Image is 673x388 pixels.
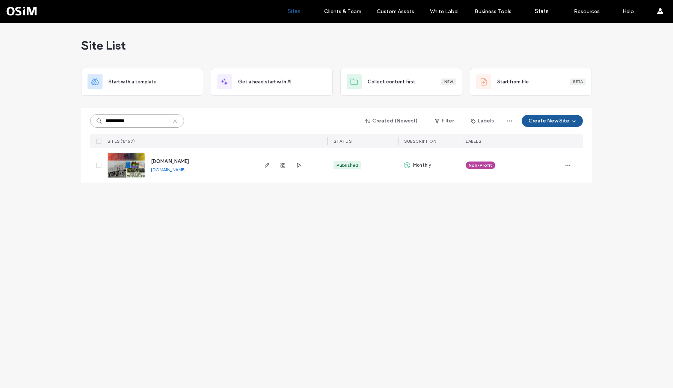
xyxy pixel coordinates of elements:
[109,78,157,86] span: Start with a template
[288,8,300,15] label: Sites
[427,115,461,127] button: Filter
[211,68,333,96] div: Get a head start with AI
[469,162,492,169] span: Non-Profit
[81,38,126,53] span: Site List
[340,68,462,96] div: Collect content firstNew
[464,115,501,127] button: Labels
[404,139,436,144] span: SUBSCRIPTION
[535,8,549,15] label: Stats
[81,68,203,96] div: Start with a template
[151,167,186,172] a: [DOMAIN_NAME]
[336,162,358,169] div: Published
[107,139,135,144] span: SITES (1/157)
[441,79,456,85] div: New
[497,78,529,86] span: Start from file
[430,8,459,15] label: White Label
[377,8,414,15] label: Custom Assets
[238,78,291,86] span: Get a head start with AI
[359,115,424,127] button: Created (Newest)
[333,139,352,144] span: STATUS
[413,162,431,169] span: Monthly
[324,8,361,15] label: Clients & Team
[623,8,634,15] label: Help
[522,115,583,127] button: Create New Site
[574,8,600,15] label: Resources
[17,5,33,12] span: Help
[151,159,189,164] a: [DOMAIN_NAME]
[368,78,415,86] span: Collect content first
[466,139,481,144] span: LABELS
[470,68,592,96] div: Start from fileBeta
[475,8,512,15] label: Business Tools
[570,79,585,85] div: Beta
